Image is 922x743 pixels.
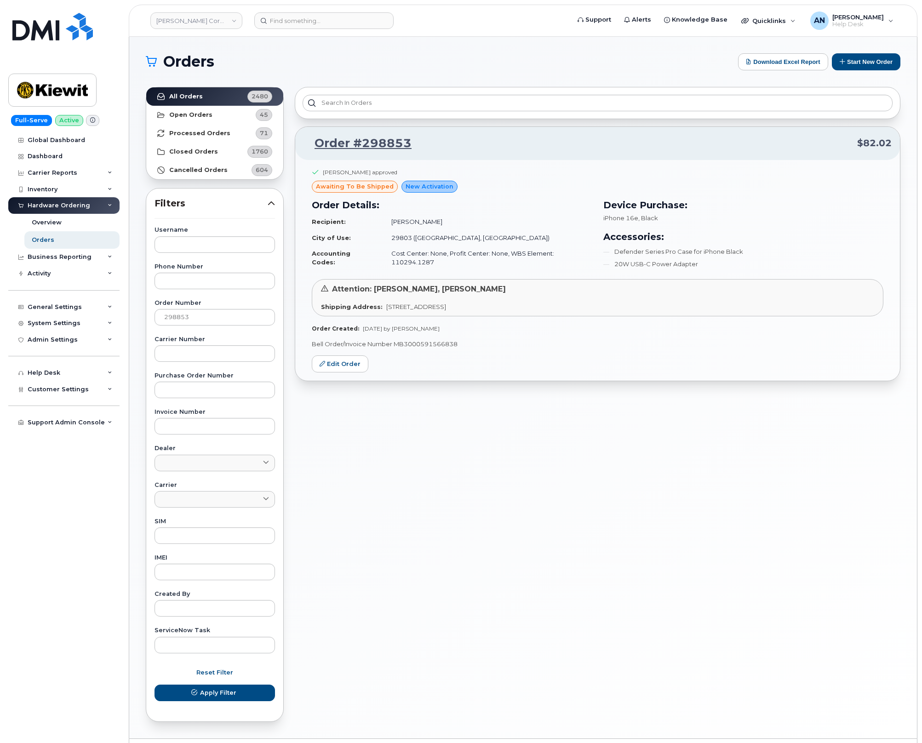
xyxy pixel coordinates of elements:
strong: Processed Orders [169,130,230,137]
button: Apply Filter [155,685,275,701]
a: Cancelled Orders604 [146,161,283,179]
strong: Shipping Address: [321,303,383,310]
strong: City of Use: [312,234,351,241]
span: Attention: [PERSON_NAME], [PERSON_NAME] [332,285,506,293]
h3: Accessories: [603,230,884,244]
label: Purchase Order Number [155,373,275,379]
span: [DATE] by [PERSON_NAME] [363,325,440,332]
a: Processed Orders71 [146,124,283,143]
li: Defender Series Pro Case for iPhone Black [603,247,884,256]
span: awaiting to be shipped [316,182,394,191]
div: [PERSON_NAME] approved [323,168,397,176]
span: Filters [155,197,268,210]
strong: Open Orders [169,111,212,119]
span: 1760 [252,147,268,156]
span: iPhone 16e [603,214,638,222]
strong: Recipient: [312,218,346,225]
span: Apply Filter [200,688,236,697]
label: IMEI [155,555,275,561]
strong: Cancelled Orders [169,166,228,174]
span: 2480 [252,92,268,101]
input: Search in orders [303,95,893,111]
span: [STREET_ADDRESS] [386,303,446,310]
td: 29803 ([GEOGRAPHIC_DATA], [GEOGRAPHIC_DATA]) [383,230,592,246]
label: Carrier Number [155,337,275,343]
label: SIM [155,519,275,525]
a: Open Orders45 [146,106,283,124]
span: Reset Filter [196,668,233,677]
button: Start New Order [832,53,900,70]
span: , Black [638,214,658,222]
strong: All Orders [169,93,203,100]
strong: Order Created: [312,325,359,332]
td: [PERSON_NAME] [383,214,592,230]
a: Order #298853 [304,135,412,152]
label: Phone Number [155,264,275,270]
label: Dealer [155,446,275,452]
strong: Accounting Codes: [312,250,350,266]
button: Download Excel Report [738,53,828,70]
label: Username [155,227,275,233]
h3: Order Details: [312,198,592,212]
label: Carrier [155,482,275,488]
li: 20W USB-C Power Adapter [603,260,884,269]
span: 604 [256,166,268,174]
span: 45 [260,110,268,119]
a: Edit Order [312,355,368,372]
p: Bell Order/Invoice Number MB3000591566838 [312,340,883,349]
td: Cost Center: None, Profit Center: None, WBS Element: 110294.1287 [383,246,592,270]
a: All Orders2480 [146,87,283,106]
label: Created By [155,591,275,597]
h3: Device Purchase: [603,198,884,212]
span: New Activation [406,182,453,191]
label: ServiceNow Task [155,628,275,634]
label: Invoice Number [155,409,275,415]
span: Orders [163,55,214,69]
label: Order Number [155,300,275,306]
a: Closed Orders1760 [146,143,283,161]
span: 71 [260,129,268,137]
button: Reset Filter [155,664,275,681]
iframe: Messenger Launcher [882,703,915,736]
span: $82.02 [857,137,892,150]
strong: Closed Orders [169,148,218,155]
